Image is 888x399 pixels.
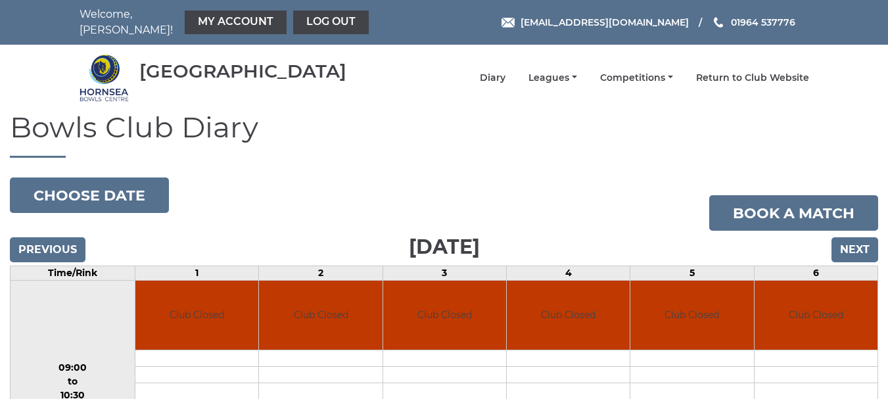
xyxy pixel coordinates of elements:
a: Phone us 01964 537776 [712,15,795,30]
a: Book a match [709,195,878,231]
td: 1 [135,266,259,281]
button: Choose date [10,177,169,213]
a: Return to Club Website [696,72,809,84]
div: [GEOGRAPHIC_DATA] [139,61,346,82]
td: 6 [754,266,877,281]
td: Club Closed [259,281,382,350]
td: Club Closed [630,281,753,350]
nav: Welcome, [PERSON_NAME]! [80,7,372,38]
a: My Account [185,11,287,34]
td: Club Closed [135,281,258,350]
h1: Bowls Club Diary [10,111,878,158]
a: Email [EMAIL_ADDRESS][DOMAIN_NAME] [502,15,689,30]
input: Previous [10,237,85,262]
a: Diary [480,72,505,84]
a: Competitions [600,72,673,84]
td: Club Closed [507,281,630,350]
a: Log out [293,11,369,34]
td: Club Closed [383,281,506,350]
td: Club Closed [755,281,877,350]
input: Next [831,237,878,262]
img: Phone us [714,17,723,28]
a: Leagues [528,72,577,84]
td: 3 [383,266,506,281]
span: [EMAIL_ADDRESS][DOMAIN_NAME] [521,16,689,28]
img: Email [502,18,515,28]
td: 4 [507,266,630,281]
td: 5 [630,266,754,281]
td: Time/Rink [11,266,135,281]
td: 2 [259,266,383,281]
img: Hornsea Bowls Centre [80,53,129,103]
span: 01964 537776 [731,16,795,28]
